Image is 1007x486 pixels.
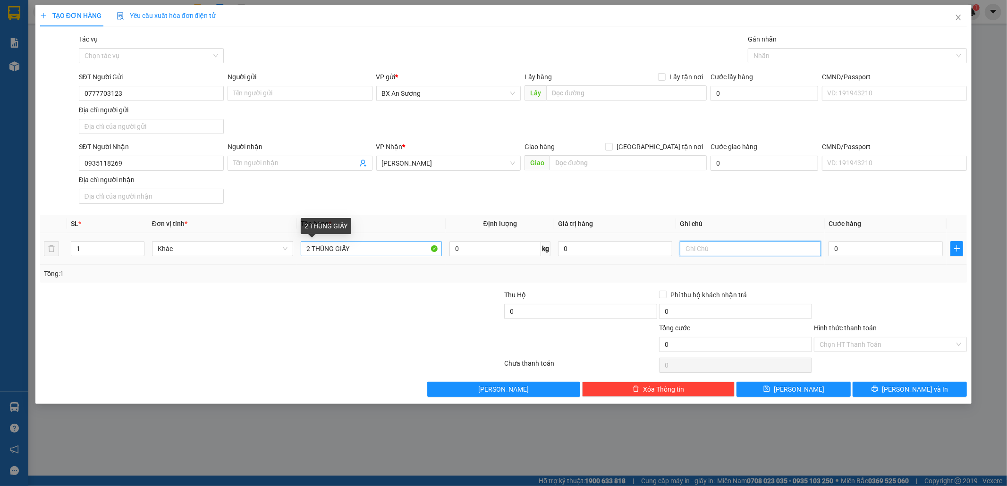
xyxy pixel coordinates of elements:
[955,14,962,21] span: close
[680,241,821,256] input: Ghi Chú
[666,72,707,82] span: Lấy tận nơi
[117,12,124,20] img: icon
[711,73,753,81] label: Cước lấy hàng
[478,384,529,394] span: [PERSON_NAME]
[711,156,818,171] input: Cước giao hàng
[79,189,224,204] input: Địa chỉ của người nhận
[34,31,81,40] strong: 0931 600 979
[71,220,78,227] span: SL
[40,12,47,19] span: plus
[853,382,967,397] button: printer[PERSON_NAME] và In
[541,241,550,256] span: kg
[504,291,526,299] span: Thu Hộ
[736,382,851,397] button: save[PERSON_NAME]
[228,142,372,152] div: Người nhận
[525,155,550,170] span: Giao
[558,220,593,227] span: Giá trị hàng
[711,86,818,101] input: Cước lấy hàng
[40,12,102,19] span: TẠO ĐƠN HÀNG
[117,12,216,19] span: Yêu cầu xuất hóa đơn điện tử
[667,290,751,300] span: Phí thu hộ khách nhận trả
[525,73,552,81] span: Lấy hàng
[829,220,861,227] span: Cước hàng
[6,42,52,50] strong: 0901 936 968
[814,324,877,332] label: Hình thức thanh toán
[79,35,98,43] label: Tác vụ
[89,26,165,44] strong: 0901 900 568
[525,85,546,101] span: Lấy
[50,62,118,75] span: BX An Sương
[525,143,555,151] span: Giao hàng
[376,143,403,151] span: VP Nhận
[483,220,517,227] span: Định lượng
[550,155,707,170] input: Dọc đường
[711,143,757,151] label: Cước giao hàng
[504,358,659,375] div: Chưa thanh toán
[44,241,59,256] button: delete
[89,46,135,55] strong: 0901 933 179
[41,9,132,22] span: ĐỨC ĐẠT GIA LAI
[382,86,516,101] span: BX An Sương
[228,72,372,82] div: Người gửi
[79,175,224,185] div: Địa chỉ người nhận
[79,72,224,82] div: SĐT Người Gửi
[676,215,825,233] th: Ghi chú
[301,218,351,234] div: 2 THÙNG GIẤY
[748,35,777,43] label: Gán nhãn
[301,241,442,256] input: VD: Bàn, Ghế
[582,382,735,397] button: deleteXóa Thông tin
[44,268,389,279] div: Tổng: 1
[376,72,521,82] div: VP gửi
[872,385,878,393] span: printer
[613,142,707,152] span: [GEOGRAPHIC_DATA] tận nơi
[546,85,707,101] input: Dọc đường
[89,26,148,35] strong: [PERSON_NAME]:
[79,119,224,134] input: Địa chỉ của người gửi
[774,384,824,394] span: [PERSON_NAME]
[6,62,47,75] span: VP GỬI:
[79,142,224,152] div: SĐT Người Nhận
[763,385,770,393] span: save
[822,142,967,152] div: CMND/Passport
[643,384,684,394] span: Xóa Thông tin
[951,245,963,252] span: plus
[558,241,672,256] input: 0
[950,241,963,256] button: plus
[152,220,187,227] span: Đơn vị tính
[822,72,967,82] div: CMND/Passport
[945,5,972,31] button: Close
[359,159,367,167] span: user-add
[158,242,288,256] span: Khác
[882,384,948,394] span: [PERSON_NAME] và In
[382,156,516,170] span: Phan Đình Phùng
[6,31,34,40] strong: Sài Gòn:
[659,324,690,332] span: Tổng cước
[427,382,580,397] button: [PERSON_NAME]
[633,385,639,393] span: delete
[79,105,224,115] div: Địa chỉ người gửi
